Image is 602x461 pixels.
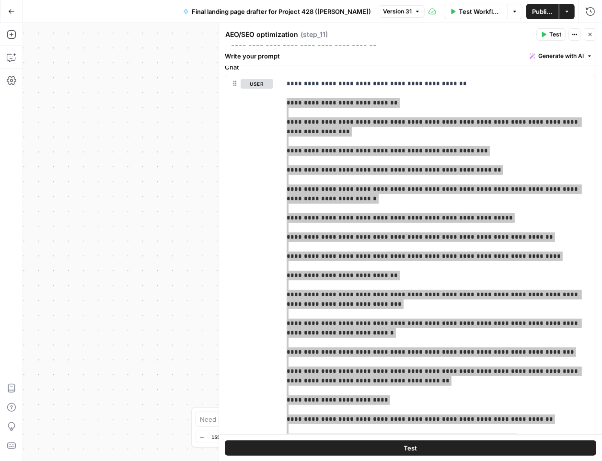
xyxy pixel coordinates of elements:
button: Final landing page drafter for Project 428 ([PERSON_NAME]) [177,4,377,19]
button: Version 31 [379,5,425,18]
button: Publish [526,4,559,19]
span: Generate with AI [538,52,584,60]
span: Publish [532,7,553,16]
span: ( step_11 ) [301,30,328,39]
span: Version 31 [383,7,412,16]
button: Test Workflow [444,4,507,19]
button: Test [225,440,596,456]
button: Test [536,28,566,41]
span: 155% [211,433,225,441]
span: Test [404,443,417,453]
span: Test [549,30,561,39]
button: Generate with AI [526,50,596,62]
label: Chat [225,62,596,72]
button: user [241,79,273,89]
span: Final landing page drafter for Project 428 ([PERSON_NAME]) [192,7,371,16]
span: Test Workflow [459,7,501,16]
div: Write your prompt [219,46,602,66]
textarea: AEO/SEO optimization [225,30,298,39]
